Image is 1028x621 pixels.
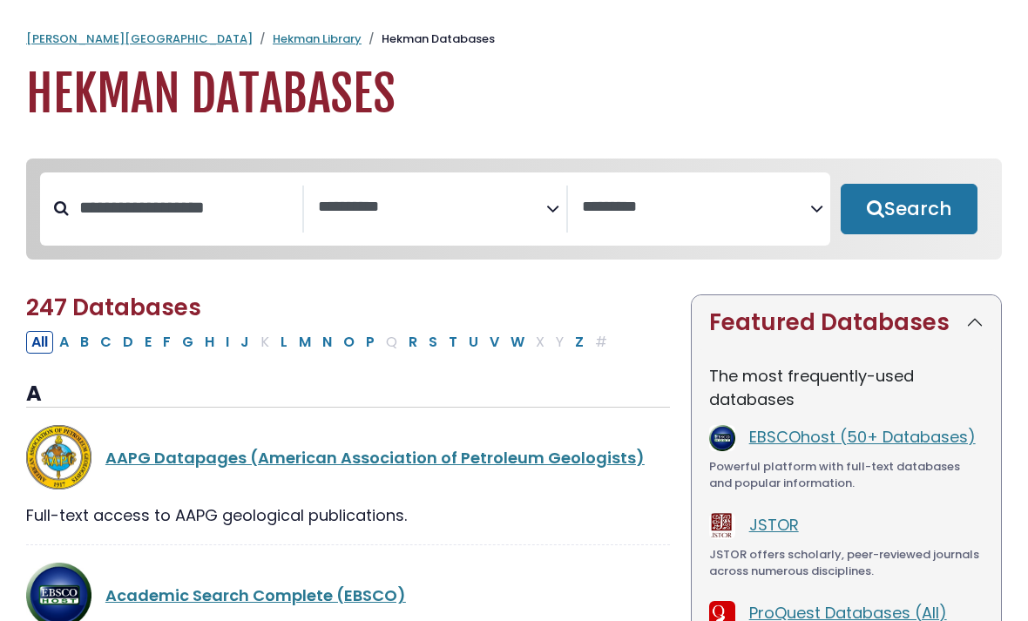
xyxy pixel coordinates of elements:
textarea: Search [318,199,546,217]
button: Featured Databases [692,295,1001,350]
button: Filter Results Z [570,331,589,354]
h3: A [26,381,670,408]
button: Filter Results V [484,331,504,354]
button: Filter Results U [463,331,484,354]
button: Filter Results D [118,331,139,354]
button: Filter Results M [294,331,316,354]
a: AAPG Datapages (American Association of Petroleum Geologists) [105,447,645,469]
button: All [26,331,53,354]
h1: Hekman Databases [26,65,1002,124]
button: Filter Results C [95,331,117,354]
button: Filter Results R [403,331,423,354]
nav: breadcrumb [26,30,1002,48]
button: Filter Results A [54,331,74,354]
a: Academic Search Complete (EBSCO) [105,584,406,606]
button: Filter Results W [505,331,530,354]
button: Filter Results F [158,331,176,354]
li: Hekman Databases [362,30,495,48]
textarea: Search [582,199,810,217]
button: Filter Results S [423,331,443,354]
button: Filter Results H [200,331,220,354]
button: Filter Results J [235,331,254,354]
a: Hekman Library [273,30,362,47]
div: Powerful platform with full-text databases and popular information. [709,458,984,492]
button: Submit for Search Results [841,184,977,234]
span: 247 Databases [26,292,201,323]
div: JSTOR offers scholarly, peer-reviewed journals across numerous disciplines. [709,546,984,580]
button: Filter Results O [338,331,360,354]
nav: Search filters [26,159,1002,260]
button: Filter Results P [361,331,380,354]
a: JSTOR [749,514,799,536]
button: Filter Results E [139,331,157,354]
a: [PERSON_NAME][GEOGRAPHIC_DATA] [26,30,253,47]
input: Search database by title or keyword [69,193,302,222]
button: Filter Results I [220,331,234,354]
div: Full-text access to AAPG geological publications. [26,503,670,527]
div: Alpha-list to filter by first letter of database name [26,330,614,352]
button: Filter Results N [317,331,337,354]
a: EBSCOhost (50+ Databases) [749,426,976,448]
button: Filter Results G [177,331,199,354]
button: Filter Results T [443,331,463,354]
button: Filter Results B [75,331,94,354]
p: The most frequently-used databases [709,364,984,411]
button: Filter Results L [275,331,293,354]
